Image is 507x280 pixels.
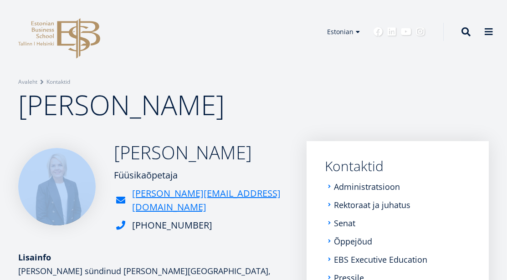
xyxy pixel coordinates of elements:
[132,187,288,214] a: [PERSON_NAME][EMAIL_ADDRESS][DOMAIN_NAME]
[334,219,355,228] a: Senat
[325,159,471,173] a: Kontaktid
[387,27,396,36] a: Linkedin
[334,182,400,191] a: Administratsioon
[334,237,372,246] a: Õppejõud
[401,27,411,36] a: Youtube
[334,255,427,264] a: EBS Executive Education
[374,27,383,36] a: Facebook
[18,250,288,264] div: Lisainfo
[18,86,225,123] span: [PERSON_NAME]
[114,168,288,182] div: Füüsikaõpetaja
[132,219,212,232] div: [PHONE_NUMBER]
[416,27,425,36] a: Instagram
[46,77,70,87] a: Kontaktid
[18,148,96,225] img: a
[334,200,410,209] a: Rektoraat ja juhatus
[18,77,37,87] a: Avaleht
[114,141,288,164] h2: [PERSON_NAME]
